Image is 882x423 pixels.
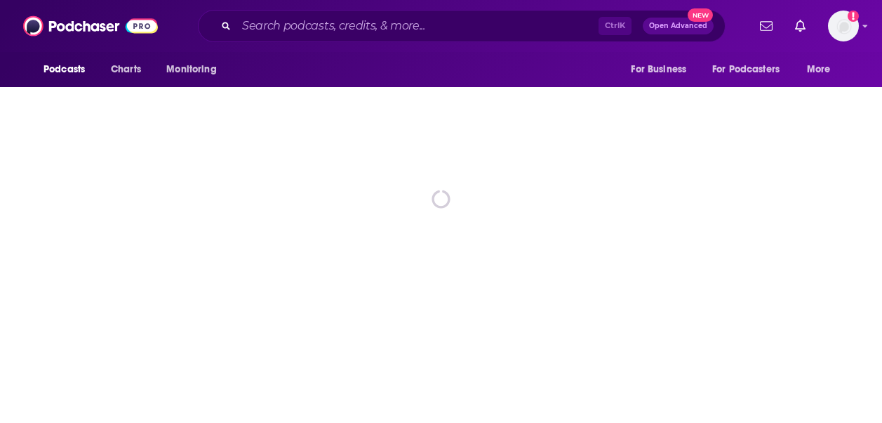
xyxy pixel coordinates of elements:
button: open menu [621,56,704,83]
button: Open AdvancedNew [643,18,714,34]
button: Show profile menu [828,11,859,41]
button: open menu [797,56,848,83]
a: Show notifications dropdown [789,14,811,38]
div: Search podcasts, credits, & more... [198,10,726,42]
a: Charts [102,56,149,83]
span: Podcasts [44,60,85,79]
svg: Add a profile image [848,11,859,22]
span: More [807,60,831,79]
span: Logged in as caseya [828,11,859,41]
img: User Profile [828,11,859,41]
span: Ctrl K [599,17,632,35]
input: Search podcasts, credits, & more... [236,15,599,37]
img: Podchaser - Follow, Share and Rate Podcasts [23,13,158,39]
span: New [688,8,713,22]
button: open menu [703,56,800,83]
button: open menu [34,56,103,83]
span: Open Advanced [649,22,707,30]
span: For Business [631,60,686,79]
button: open menu [156,56,234,83]
span: Charts [111,60,141,79]
a: Show notifications dropdown [754,14,778,38]
span: For Podcasters [712,60,780,79]
span: Monitoring [166,60,216,79]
